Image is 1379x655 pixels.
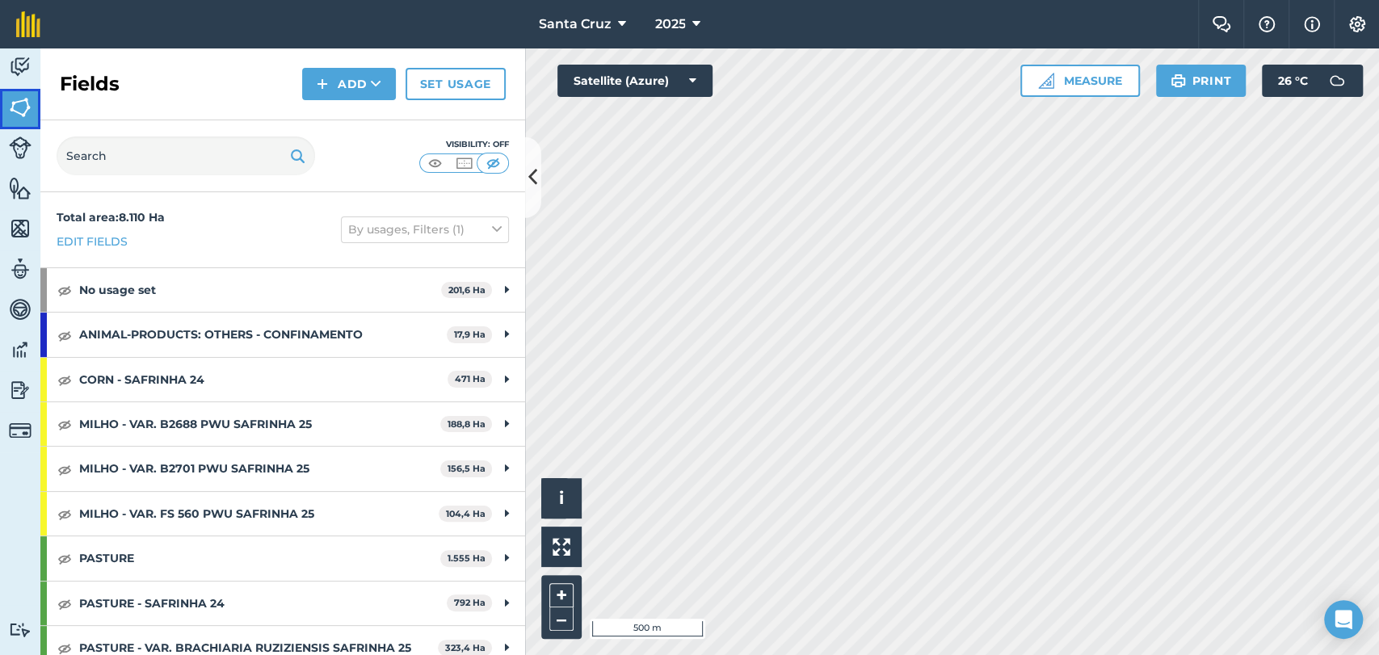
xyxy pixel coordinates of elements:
img: svg+xml;base64,PHN2ZyB4bWxucz0iaHR0cDovL3d3dy53My5vcmcvMjAwMC9zdmciIHdpZHRoPSI1MCIgaGVpZ2h0PSI0MC... [425,155,445,171]
strong: 792 Ha [454,597,486,608]
img: svg+xml;base64,PD94bWwgdmVyc2lvbj0iMS4wIiBlbmNvZGluZz0idXRmLTgiPz4KPCEtLSBHZW5lcmF0b3I6IEFkb2JlIE... [9,257,32,281]
strong: No usage set [79,268,441,312]
div: Visibility: Off [418,138,509,151]
img: svg+xml;base64,PHN2ZyB4bWxucz0iaHR0cDovL3d3dy53My5vcmcvMjAwMC9zdmciIHdpZHRoPSI1NiIgaGVpZ2h0PSI2MC... [9,95,32,120]
img: svg+xml;base64,PHN2ZyB4bWxucz0iaHR0cDovL3d3dy53My5vcmcvMjAwMC9zdmciIHdpZHRoPSIxOCIgaGVpZ2h0PSIyNC... [57,460,72,479]
img: svg+xml;base64,PD94bWwgdmVyc2lvbj0iMS4wIiBlbmNvZGluZz0idXRmLTgiPz4KPCEtLSBHZW5lcmF0b3I6IEFkb2JlIE... [9,136,32,159]
strong: CORN - SAFRINHA 24 [79,358,448,401]
img: svg+xml;base64,PHN2ZyB4bWxucz0iaHR0cDovL3d3dy53My5vcmcvMjAwMC9zdmciIHdpZHRoPSI1NiIgaGVpZ2h0PSI2MC... [9,176,32,200]
button: Satellite (Azure) [557,65,713,97]
img: svg+xml;base64,PD94bWwgdmVyc2lvbj0iMS4wIiBlbmNvZGluZz0idXRmLTgiPz4KPCEtLSBHZW5lcmF0b3I6IEFkb2JlIE... [1321,65,1353,97]
img: svg+xml;base64,PD94bWwgdmVyc2lvbj0iMS4wIiBlbmNvZGluZz0idXRmLTgiPz4KPCEtLSBHZW5lcmF0b3I6IEFkb2JlIE... [9,338,32,362]
img: Ruler icon [1038,73,1054,89]
strong: MILHO - VAR. B2701 PWU SAFRINHA 25 [79,447,440,490]
span: 2025 [654,15,685,34]
img: A cog icon [1347,16,1367,32]
img: svg+xml;base64,PHN2ZyB4bWxucz0iaHR0cDovL3d3dy53My5vcmcvMjAwMC9zdmciIHdpZHRoPSIxOCIgaGVpZ2h0PSIyNC... [57,280,72,300]
img: svg+xml;base64,PHN2ZyB4bWxucz0iaHR0cDovL3d3dy53My5vcmcvMjAwMC9zdmciIHdpZHRoPSIxOCIgaGVpZ2h0PSIyNC... [57,325,72,345]
img: svg+xml;base64,PHN2ZyB4bWxucz0iaHR0cDovL3d3dy53My5vcmcvMjAwMC9zdmciIHdpZHRoPSI1MCIgaGVpZ2h0PSI0MC... [454,155,474,171]
img: svg+xml;base64,PHN2ZyB4bWxucz0iaHR0cDovL3d3dy53My5vcmcvMjAwMC9zdmciIHdpZHRoPSIxOSIgaGVpZ2h0PSIyNC... [290,146,305,166]
strong: 471 Ha [455,373,486,384]
img: Four arrows, one pointing top left, one top right, one bottom right and the last bottom left [553,538,570,556]
img: svg+xml;base64,PHN2ZyB4bWxucz0iaHR0cDovL3d3dy53My5vcmcvMjAwMC9zdmciIHdpZHRoPSIxOCIgaGVpZ2h0PSIyNC... [57,370,72,389]
img: svg+xml;base64,PHN2ZyB4bWxucz0iaHR0cDovL3d3dy53My5vcmcvMjAwMC9zdmciIHdpZHRoPSIxOCIgaGVpZ2h0PSIyNC... [57,414,72,434]
strong: PASTURE - SAFRINHA 24 [79,582,447,625]
strong: MILHO - VAR. B2688 PWU SAFRINHA 25 [79,402,440,446]
strong: 17,9 Ha [454,329,486,340]
button: – [549,607,574,631]
input: Search [57,136,315,175]
img: svg+xml;base64,PHN2ZyB4bWxucz0iaHR0cDovL3d3dy53My5vcmcvMjAwMC9zdmciIHdpZHRoPSIxNCIgaGVpZ2h0PSIyNC... [317,74,328,94]
strong: 323,4 Ha [445,642,486,653]
a: Set usage [406,68,506,100]
div: ANIMAL-PRODUCTS: OTHERS - CONFINAMENTO17,9 Ha [40,313,525,356]
div: CORN - SAFRINHA 24471 Ha [40,358,525,401]
img: svg+xml;base64,PD94bWwgdmVyc2lvbj0iMS4wIiBlbmNvZGluZz0idXRmLTgiPz4KPCEtLSBHZW5lcmF0b3I6IEFkb2JlIE... [9,622,32,637]
button: Print [1156,65,1247,97]
button: i [541,478,582,519]
img: svg+xml;base64,PD94bWwgdmVyc2lvbj0iMS4wIiBlbmNvZGluZz0idXRmLTgiPz4KPCEtLSBHZW5lcmF0b3I6IEFkb2JlIE... [9,55,32,79]
img: A question mark icon [1257,16,1276,32]
button: Add [302,68,396,100]
strong: 1.555 Ha [448,552,486,564]
strong: MILHO - VAR. FS 560 PWU SAFRINHA 25 [79,492,439,535]
img: svg+xml;base64,PHN2ZyB4bWxucz0iaHR0cDovL3d3dy53My5vcmcvMjAwMC9zdmciIHdpZHRoPSIxNyIgaGVpZ2h0PSIxNy... [1304,15,1320,34]
img: fieldmargin Logo [16,11,40,37]
div: MILHO - VAR. B2701 PWU SAFRINHA 25156,5 Ha [40,447,525,490]
img: svg+xml;base64,PD94bWwgdmVyc2lvbj0iMS4wIiBlbmNvZGluZz0idXRmLTgiPz4KPCEtLSBHZW5lcmF0b3I6IEFkb2JlIE... [9,419,32,442]
img: svg+xml;base64,PHN2ZyB4bWxucz0iaHR0cDovL3d3dy53My5vcmcvMjAwMC9zdmciIHdpZHRoPSIxOCIgaGVpZ2h0PSIyNC... [57,548,72,568]
button: 26 °C [1262,65,1363,97]
span: i [559,488,564,508]
img: svg+xml;base64,PHN2ZyB4bWxucz0iaHR0cDovL3d3dy53My5vcmcvMjAwMC9zdmciIHdpZHRoPSI1MCIgaGVpZ2h0PSI0MC... [483,155,503,171]
img: Two speech bubbles overlapping with the left bubble in the forefront [1212,16,1231,32]
img: svg+xml;base64,PHN2ZyB4bWxucz0iaHR0cDovL3d3dy53My5vcmcvMjAwMC9zdmciIHdpZHRoPSI1NiIgaGVpZ2h0PSI2MC... [9,216,32,241]
button: Measure [1020,65,1140,97]
img: svg+xml;base64,PD94bWwgdmVyc2lvbj0iMS4wIiBlbmNvZGluZz0idXRmLTgiPz4KPCEtLSBHZW5lcmF0b3I6IEFkb2JlIE... [9,297,32,321]
img: svg+xml;base64,PHN2ZyB4bWxucz0iaHR0cDovL3d3dy53My5vcmcvMjAwMC9zdmciIHdpZHRoPSIxOSIgaGVpZ2h0PSIyNC... [1171,71,1186,90]
div: No usage set201,6 Ha [40,268,525,312]
div: Open Intercom Messenger [1324,600,1363,639]
div: PASTURE - SAFRINHA 24792 Ha [40,582,525,625]
div: MILHO - VAR. B2688 PWU SAFRINHA 25188,8 Ha [40,402,525,446]
img: svg+xml;base64,PHN2ZyB4bWxucz0iaHR0cDovL3d3dy53My5vcmcvMjAwMC9zdmciIHdpZHRoPSIxOCIgaGVpZ2h0PSIyNC... [57,594,72,613]
strong: 201,6 Ha [448,284,486,296]
div: MILHO - VAR. FS 560 PWU SAFRINHA 25104,4 Ha [40,492,525,535]
img: svg+xml;base64,PD94bWwgdmVyc2lvbj0iMS4wIiBlbmNvZGluZz0idXRmLTgiPz4KPCEtLSBHZW5lcmF0b3I6IEFkb2JlIE... [9,378,32,402]
span: Santa Cruz [538,15,611,34]
div: PASTURE1.555 Ha [40,536,525,580]
span: 26 ° C [1278,65,1308,97]
strong: ANIMAL-PRODUCTS: OTHERS - CONFINAMENTO [79,313,447,356]
strong: Total area : 8.110 Ha [57,210,165,225]
button: + [549,583,574,607]
strong: 188,8 Ha [448,418,486,430]
img: svg+xml;base64,PHN2ZyB4bWxucz0iaHR0cDovL3d3dy53My5vcmcvMjAwMC9zdmciIHdpZHRoPSIxOCIgaGVpZ2h0PSIyNC... [57,504,72,523]
button: By usages, Filters (1) [341,216,509,242]
a: Edit fields [57,233,128,250]
strong: 104,4 Ha [446,508,486,519]
strong: PASTURE [79,536,440,580]
h2: Fields [60,71,120,97]
strong: 156,5 Ha [448,463,486,474]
